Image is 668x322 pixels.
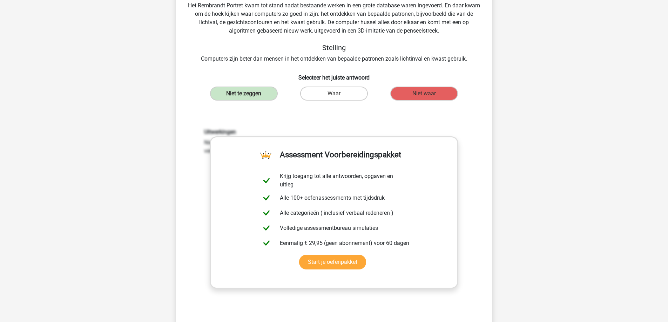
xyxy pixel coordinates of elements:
a: Start je oefenpakket [299,255,366,269]
label: Niet te zeggen [210,87,278,101]
label: Waar [300,87,368,101]
h6: Selecteer het juiste antwoord [187,69,481,81]
h5: Stelling [187,43,481,52]
label: Niet waar [390,87,458,101]
h6: Uitwerkingen [204,129,464,135]
div: Niet te zeggen. Er wordt slechts gesteld dat computers er goed in zijn, maar dit wordt niet met m... [199,129,470,155]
